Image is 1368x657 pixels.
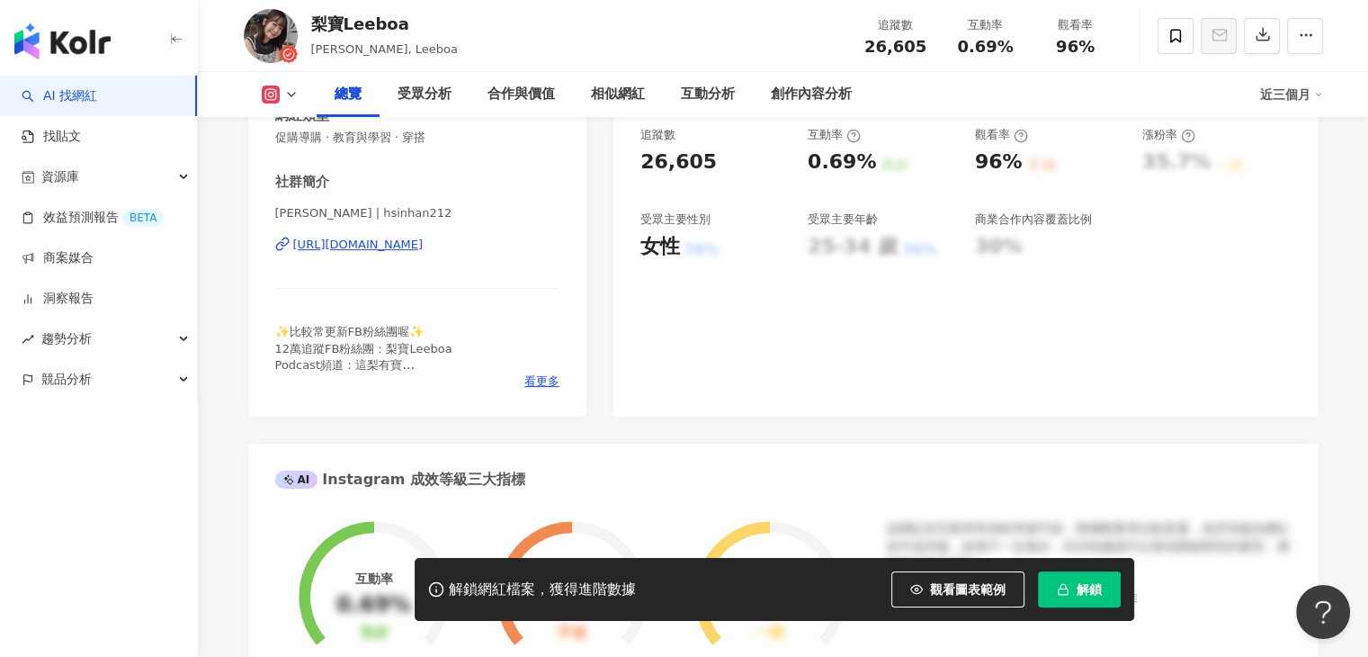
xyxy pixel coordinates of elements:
div: Instagram 成效等級三大指標 [275,470,525,490]
span: 96% [1056,38,1095,56]
a: 洞察報告 [22,290,94,308]
div: 漲粉率 [1142,127,1195,143]
div: 不佳 [557,625,586,642]
div: 近三個月 [1260,80,1323,109]
span: [PERSON_NAME] | hsinhan212 [275,205,560,221]
div: 相似網紅 [591,84,645,105]
div: 解鎖網紅檔案，獲得進階數據 [449,580,636,599]
div: 受眾主要年齡 [808,211,878,228]
div: 創作內容分析 [771,84,852,105]
button: 觀看圖表範例 [891,571,1024,607]
div: 一般 [755,625,783,642]
div: 96% [975,148,1023,176]
div: 女性 [640,233,680,261]
div: 26,605 [640,148,717,176]
div: 合作與價值 [487,84,555,105]
a: 商案媒合 [22,249,94,267]
div: 受眾主要性別 [640,211,711,228]
a: searchAI 找網紅 [22,87,97,105]
span: 0.69% [957,38,1013,56]
div: 互動率 [808,127,861,143]
a: 找貼文 [22,128,81,146]
span: 趨勢分析 [41,319,92,359]
span: 26,605 [864,37,926,56]
span: 競品分析 [41,359,92,400]
div: 總覽 [335,84,362,105]
button: 解鎖 [1038,571,1121,607]
div: 梨寶Leeboa [311,13,458,35]
div: 良好 [359,625,388,642]
div: AI [275,471,318,489]
div: 追蹤數 [862,16,930,34]
span: 觀看圖表範例 [930,582,1006,597]
span: 促購導購 · 教育與學習 · 穿搭 [275,130,560,146]
span: 看更多 [524,373,559,390]
div: 商業合作內容覆蓋比例 [975,211,1092,228]
div: 受眾分析 [398,84,452,105]
div: 互動分析 [681,84,735,105]
div: 社群簡介 [275,173,329,192]
div: [URL][DOMAIN_NAME] [293,237,424,253]
a: 效益預測報告BETA [22,209,164,227]
span: ✨️比較常更新FB粉絲團喔✨️ 12萬追蹤FB粉絲團：梨寶Leeboa Podcast頻道：這梨有寶 🎀167cm/61kg，L號穿搭部落客&直播主 📍新竹人 [275,325,496,404]
div: 該網紅的互動率和漲粉率都不錯，唯獨觀看率比較普通，為同等級的網紅的中低等級，效果不一定會好，但仍然建議可以發包開箱類型的案型，應該會比較有成效！ [887,520,1292,573]
span: 資源庫 [41,157,79,197]
div: 0.69% [808,148,876,176]
div: 互動率 [952,16,1020,34]
a: [URL][DOMAIN_NAME] [275,237,560,253]
span: 解鎖 [1077,582,1102,597]
img: KOL Avatar [244,9,298,63]
div: 觀看率 [975,127,1028,143]
span: rise [22,333,34,346]
div: 追蹤數 [640,127,675,143]
span: [PERSON_NAME], Leeboa [311,42,458,56]
img: logo [14,23,111,59]
div: 觀看率 [1042,16,1110,34]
